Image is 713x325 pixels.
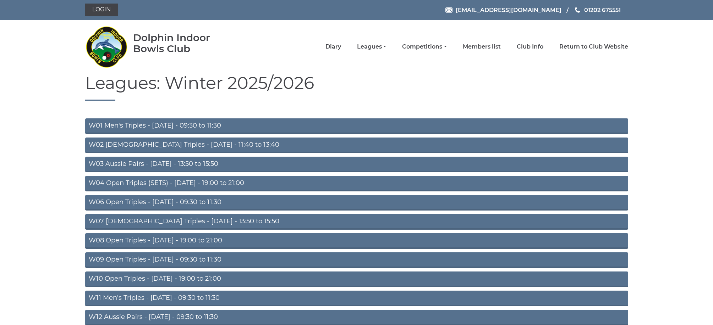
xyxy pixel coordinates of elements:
[445,7,453,13] img: Email
[575,7,580,13] img: Phone us
[85,271,628,287] a: W10 Open Triples - [DATE] - 19:00 to 21:00
[463,43,501,51] a: Members list
[85,214,628,230] a: W07 [DEMOGRAPHIC_DATA] Triples - [DATE] - 13:50 to 15:50
[85,195,628,211] a: W06 Open Triples - [DATE] - 09:30 to 11:30
[133,32,233,54] div: Dolphin Indoor Bowls Club
[456,6,561,13] span: [EMAIL_ADDRESS][DOMAIN_NAME]
[85,176,628,191] a: W04 Open Triples (SETS) - [DATE] - 19:00 to 21:00
[85,74,628,101] h1: Leagues: Winter 2025/2026
[559,43,628,51] a: Return to Club Website
[402,43,446,51] a: Competitions
[517,43,543,51] a: Club Info
[325,43,341,51] a: Diary
[85,252,628,268] a: W09 Open Triples - [DATE] - 09:30 to 11:30
[85,138,628,153] a: W02 [DEMOGRAPHIC_DATA] Triples - [DATE] - 11:40 to 13:40
[85,22,128,72] img: Dolphin Indoor Bowls Club
[85,118,628,134] a: W01 Men's Triples - [DATE] - 09:30 to 11:30
[574,6,621,15] a: Phone us 01202 675551
[85,291,628,306] a: W11 Men's Triples - [DATE] - 09:30 to 11:30
[584,6,621,13] span: 01202 675551
[357,43,386,51] a: Leagues
[445,6,561,15] a: Email [EMAIL_ADDRESS][DOMAIN_NAME]
[85,4,118,16] a: Login
[85,233,628,249] a: W08 Open Triples - [DATE] - 19:00 to 21:00
[85,157,628,172] a: W03 Aussie Pairs - [DATE] - 13:50 to 15:50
